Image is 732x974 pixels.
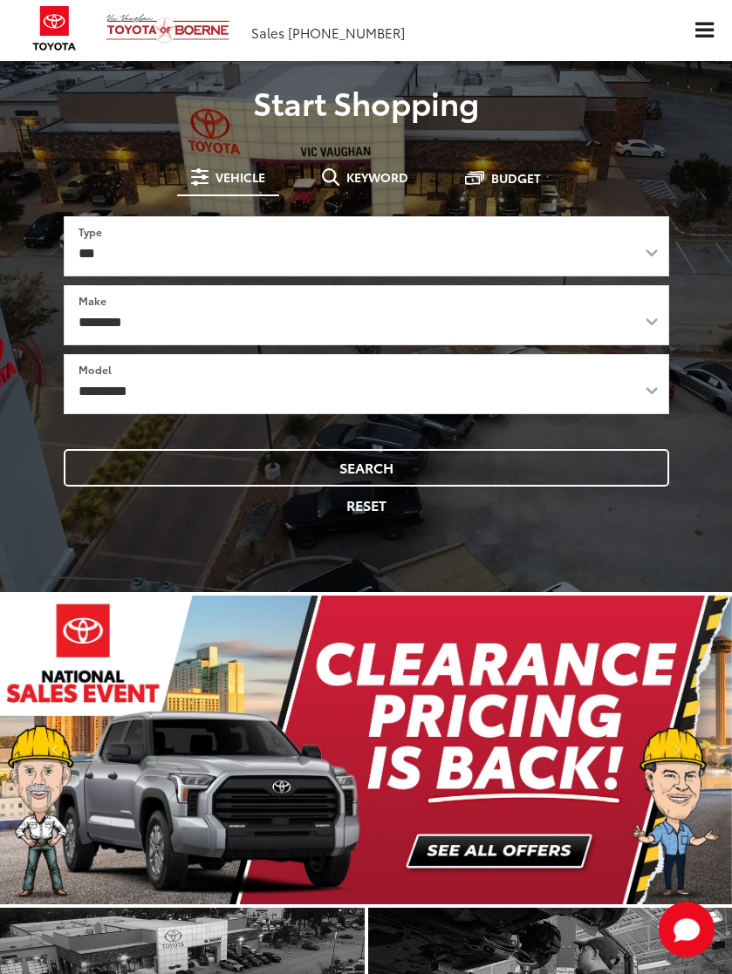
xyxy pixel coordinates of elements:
svg: Start Chat [659,902,715,957]
span: [PHONE_NUMBER] [288,23,405,42]
span: Sales [251,23,284,42]
span: Keyword [346,171,408,183]
button: Click to view next picture. [622,630,732,869]
label: Model [79,362,112,377]
button: Reset [64,487,669,524]
span: Budget [491,172,541,184]
img: Vic Vaughan Toyota of Boerne [106,13,230,44]
p: Start Shopping [13,85,719,119]
label: Make [79,293,106,308]
span: Vehicle [215,171,265,183]
button: Toggle Chat Window [659,902,715,957]
button: Search [64,449,669,487]
label: Type [79,224,102,239]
